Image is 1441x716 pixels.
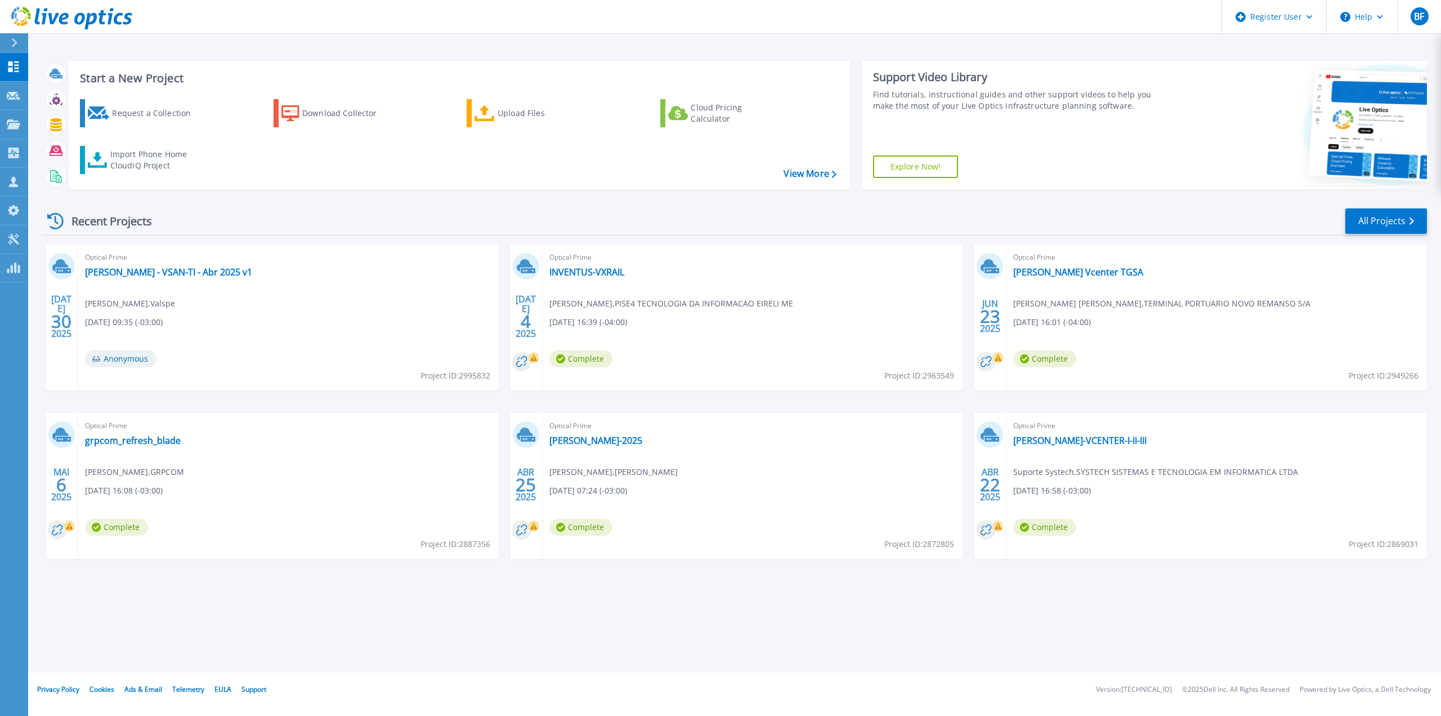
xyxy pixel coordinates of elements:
[51,464,72,505] div: MAI 2025
[85,266,252,278] a: [PERSON_NAME] - VSAN-TI - Abr 2025 v1
[1013,519,1076,536] span: Complete
[979,296,1001,337] div: JUN 2025
[85,350,156,367] span: Anonymous
[56,480,66,490] span: 6
[1013,251,1420,264] span: Optical Prime
[80,99,205,127] a: Request a Collection
[1345,208,1427,234] a: All Projects
[549,350,612,367] span: Complete
[80,72,836,85] h3: Start a New Project
[1182,686,1290,693] li: © 2025 Dell Inc. All Rights Reserved
[172,684,204,694] a: Telemetry
[549,484,627,497] span: [DATE] 07:24 (-03:00)
[549,316,627,328] span: [DATE] 16:39 (-04:00)
[549,420,956,432] span: Optical Prime
[549,466,678,478] span: [PERSON_NAME] , [PERSON_NAME]
[660,99,786,127] a: Cloud Pricing Calculator
[1013,350,1076,367] span: Complete
[467,99,592,127] a: Upload Files
[549,435,642,446] a: [PERSON_NAME]-2025
[1013,466,1298,478] span: Suporte Systech , SYSTECH SISTEMAS E TECNOLOGIA EM INFORMATICA LTDA
[85,420,492,432] span: Optical Prime
[1013,266,1143,278] a: [PERSON_NAME] Vcenter TGSA
[85,519,148,536] span: Complete
[521,317,531,326] span: 4
[549,297,793,310] span: [PERSON_NAME] , PISE4 TECNOLOGIA DA INFORMACAO EIRELI ME
[1013,316,1091,328] span: [DATE] 16:01 (-04:00)
[51,296,72,337] div: [DATE] 2025
[110,149,198,171] div: Import Phone Home CloudIQ Project
[302,102,392,124] div: Download Collector
[241,684,266,694] a: Support
[85,316,163,328] span: [DATE] 09:35 (-03:00)
[873,70,1165,85] div: Support Video Library
[1013,484,1091,497] span: [DATE] 16:58 (-03:00)
[85,297,175,310] span: [PERSON_NAME] , Valspe
[549,519,612,536] span: Complete
[884,370,954,382] span: Project ID: 2963549
[274,99,399,127] a: Download Collector
[1414,12,1424,21] span: BF
[1300,686,1431,693] li: Powered by Live Optics, a Dell Technology
[51,317,71,326] span: 30
[1013,435,1147,446] a: [PERSON_NAME]-VCENTER-I-II-III
[980,312,1000,321] span: 23
[549,251,956,264] span: Optical Prime
[89,684,114,694] a: Cookies
[515,296,536,337] div: [DATE] 2025
[873,89,1165,112] div: Find tutorials, instructional guides and other support videos to help you make the most of your L...
[980,480,1000,490] span: 22
[884,538,954,550] span: Project ID: 2872805
[1349,538,1418,550] span: Project ID: 2869031
[1013,420,1420,432] span: Optical Prime
[214,684,231,694] a: EULA
[784,168,836,179] a: View More
[1013,297,1310,310] span: [PERSON_NAME] [PERSON_NAME] , TERMINAL PORTUARIO NOVO REMANSO S/A
[85,435,181,446] a: grpcom_refresh_blade
[37,684,79,694] a: Privacy Policy
[420,538,490,550] span: Project ID: 2887356
[498,102,588,124] div: Upload Files
[516,480,536,490] span: 25
[979,464,1001,505] div: ABR 2025
[124,684,162,694] a: Ads & Email
[112,102,202,124] div: Request a Collection
[549,266,624,278] a: INVENTUS-VXRAIL
[43,207,167,235] div: Recent Projects
[515,464,536,505] div: ABR 2025
[1096,686,1172,693] li: Version: [TECHNICAL_ID]
[420,370,490,382] span: Project ID: 2995832
[873,155,959,178] a: Explore Now!
[691,102,781,124] div: Cloud Pricing Calculator
[1349,370,1418,382] span: Project ID: 2949266
[85,466,184,478] span: [PERSON_NAME] , GRPCOM
[85,251,492,264] span: Optical Prime
[85,484,163,497] span: [DATE] 16:08 (-03:00)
